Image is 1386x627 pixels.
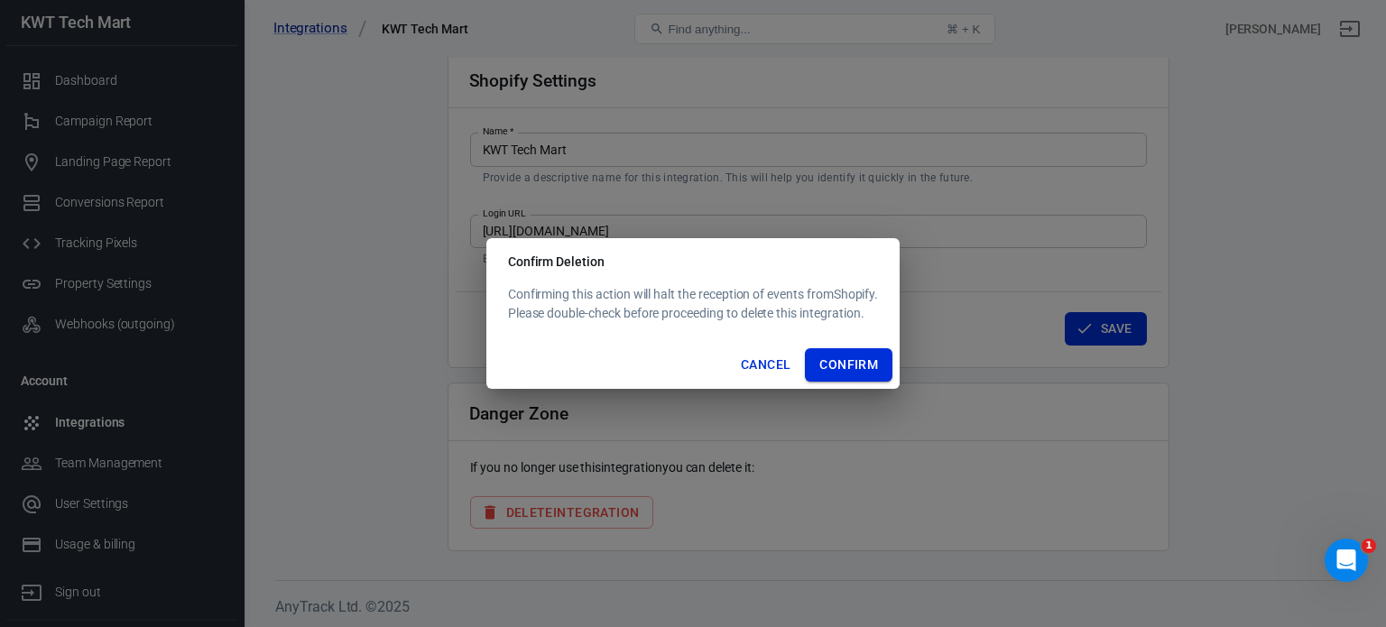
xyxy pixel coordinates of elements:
[805,348,892,382] button: Confirm
[486,238,901,285] h2: Confirm Deletion
[508,285,879,323] div: Confirming this action will halt the reception of events from Shopify . Please double-check befor...
[734,348,798,382] button: Cancel
[1362,539,1376,553] span: 1
[1325,539,1368,582] iframe: Intercom live chat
